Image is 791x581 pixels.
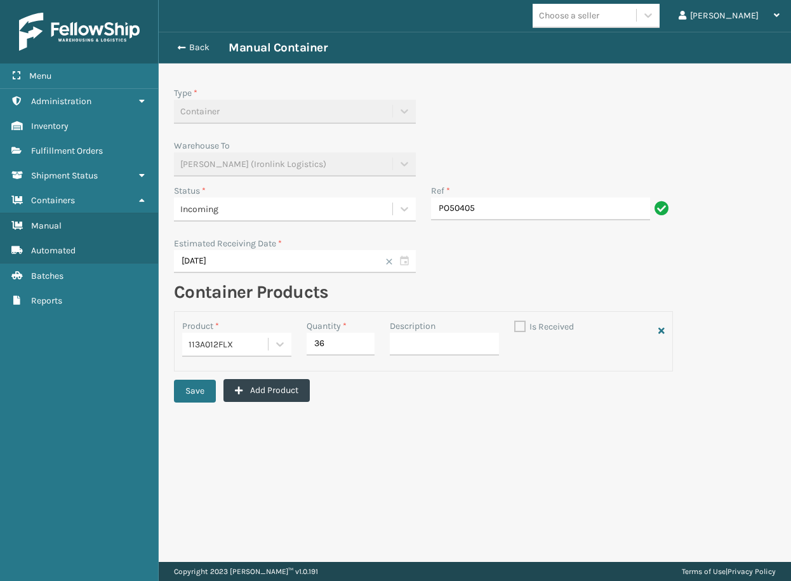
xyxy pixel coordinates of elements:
[174,185,206,196] label: Status
[174,562,318,581] p: Copyright 2023 [PERSON_NAME]™ v 1.0.191
[539,9,599,22] div: Choose a seller
[31,245,76,256] span: Automated
[31,220,62,231] span: Manual
[182,321,219,331] label: Product
[31,295,62,306] span: Reports
[189,338,233,351] span: 113A012FLX
[31,170,98,181] span: Shipment Status
[174,250,416,273] input: MM/DD/YYYY
[682,562,776,581] div: |
[31,195,75,206] span: Containers
[174,281,673,304] h2: Container Products
[229,40,327,55] h3: Manual Container
[31,270,63,281] span: Batches
[174,238,282,249] label: Estimated Receiving Date
[170,42,229,53] button: Back
[29,70,51,81] span: Menu
[19,13,140,51] img: logo
[31,145,103,156] span: Fulfillment Orders
[174,380,216,403] button: Save
[307,319,347,333] label: Quantity
[31,121,69,131] span: Inventory
[682,567,726,576] a: Terms of Use
[728,567,776,576] a: Privacy Policy
[180,203,218,216] span: Incoming
[514,321,574,332] label: Is Received
[390,319,435,333] label: Description
[174,140,230,151] label: Warehouse To
[431,184,450,197] label: Ref
[31,96,91,107] span: Administration
[174,88,197,98] label: Type
[223,379,310,402] button: Add Product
